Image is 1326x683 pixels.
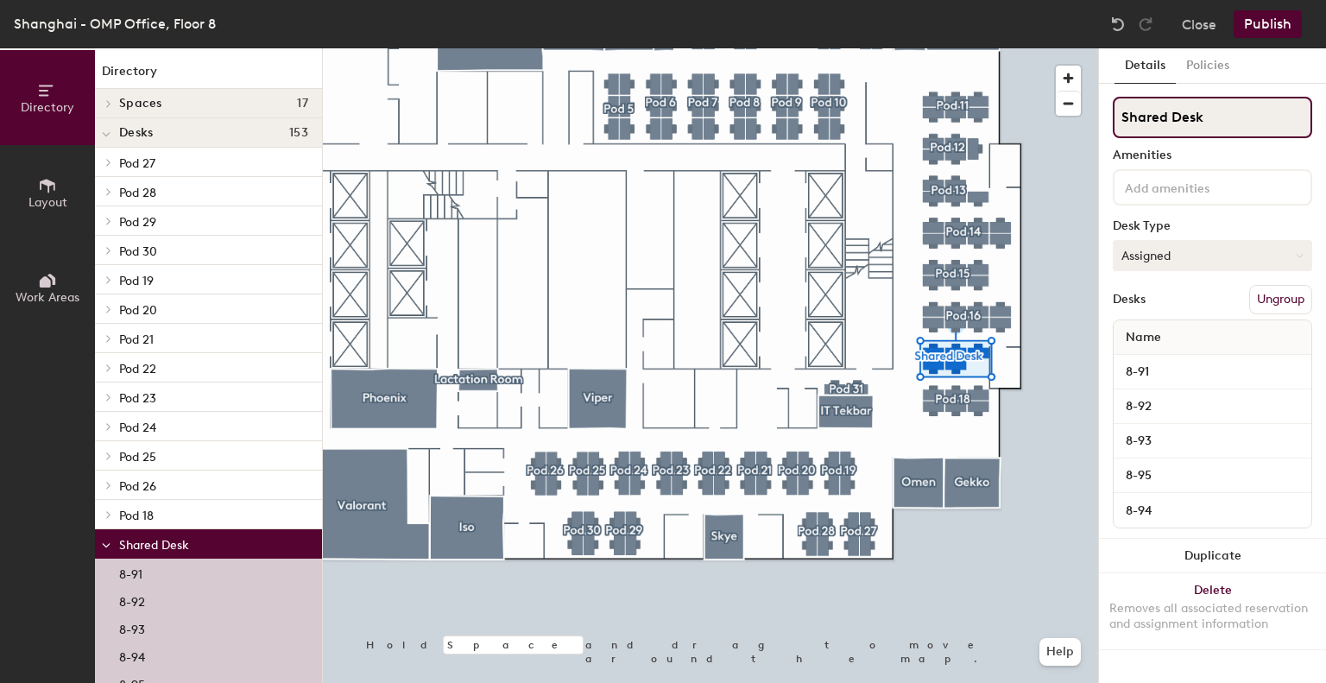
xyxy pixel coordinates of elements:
[1182,10,1216,38] button: Close
[297,97,308,111] span: 17
[119,126,153,140] span: Desks
[1121,176,1277,197] input: Add amenities
[1117,464,1308,488] input: Unnamed desk
[119,421,156,435] span: Pod 24
[1039,638,1081,666] button: Help
[28,195,67,210] span: Layout
[1099,573,1326,649] button: DeleteRemoves all associated reservation and assignment information
[1109,601,1316,632] div: Removes all associated reservation and assignment information
[1117,429,1308,453] input: Unnamed desk
[119,156,155,171] span: Pod 27
[1117,322,1170,353] span: Name
[119,186,156,200] span: Pod 28
[1117,498,1308,522] input: Unnamed desk
[119,362,156,376] span: Pod 22
[289,126,308,140] span: 153
[1113,149,1312,162] div: Amenities
[119,274,154,288] span: Pod 19
[119,479,156,494] span: Pod 26
[119,617,145,637] p: 8-93
[119,538,189,553] span: Shared Desk
[1114,48,1176,84] button: Details
[119,562,142,582] p: 8-91
[1249,285,1312,314] button: Ungroup
[1113,293,1146,307] div: Desks
[119,590,145,610] p: 8-92
[21,100,74,115] span: Directory
[119,97,162,111] span: Spaces
[1109,16,1127,33] img: Undo
[1117,395,1308,419] input: Unnamed desk
[1099,539,1326,573] button: Duplicate
[14,13,216,35] div: Shanghai - OMP Office, Floor 8
[119,332,154,347] span: Pod 21
[119,391,156,406] span: Pod 23
[1113,219,1312,233] div: Desk Type
[119,450,156,465] span: Pod 25
[1117,360,1308,384] input: Unnamed desk
[1137,16,1154,33] img: Redo
[119,244,157,259] span: Pod 30
[1113,240,1312,271] button: Assigned
[1176,48,1240,84] button: Policies
[1234,10,1302,38] button: Publish
[119,645,145,665] p: 8-94
[95,62,322,89] h1: Directory
[119,215,156,230] span: Pod 29
[16,290,79,305] span: Work Areas
[119,303,157,318] span: Pod 20
[119,509,154,523] span: Pod 18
